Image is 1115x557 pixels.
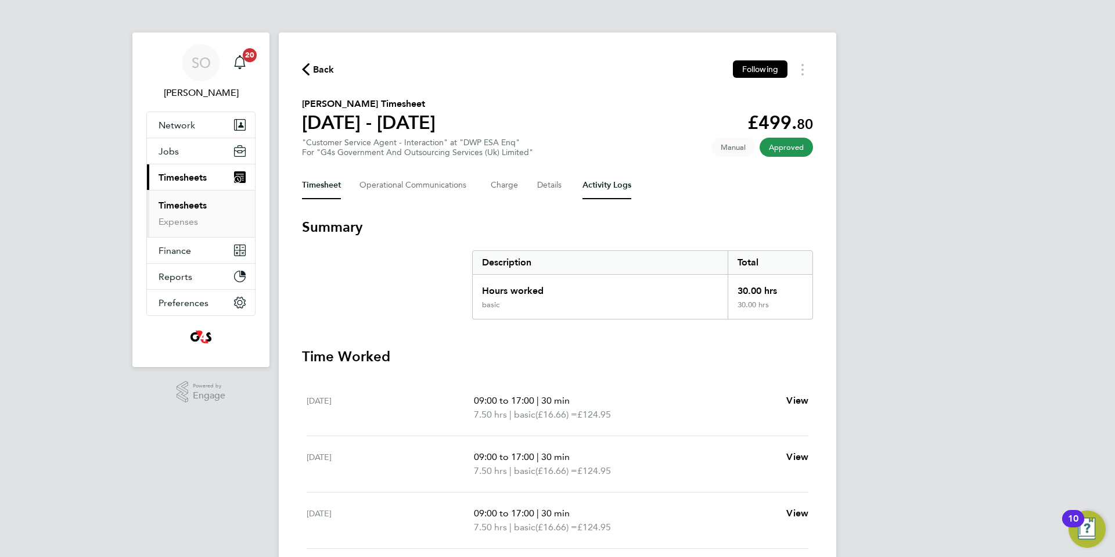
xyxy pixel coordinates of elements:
[728,300,812,319] div: 30.00 hrs
[474,465,507,476] span: 7.50 hrs
[147,190,255,237] div: Timesheets
[535,465,577,476] span: (£16.66) =
[302,347,813,366] h3: Time Worked
[491,171,519,199] button: Charge
[187,328,215,346] img: g4s4-logo-retina.png
[537,395,539,406] span: |
[1068,519,1078,534] div: 10
[537,171,564,199] button: Details
[302,111,436,134] h1: [DATE] - [DATE]
[302,171,341,199] button: Timesheet
[509,409,512,420] span: |
[535,522,577,533] span: (£16.66) =
[147,238,255,263] button: Finance
[193,391,225,401] span: Engage
[302,218,813,236] h3: Summary
[159,245,191,256] span: Finance
[582,171,631,199] button: Activity Logs
[473,251,728,274] div: Description
[307,506,474,534] div: [DATE]
[742,64,778,74] span: Following
[474,451,534,462] span: 09:00 to 17:00
[159,172,207,183] span: Timesheets
[728,275,812,300] div: 30.00 hrs
[577,465,611,476] span: £124.95
[577,409,611,420] span: £124.95
[313,63,334,77] span: Back
[786,394,808,408] a: View
[482,300,499,310] div: basic
[359,171,472,199] button: Operational Communications
[473,275,728,300] div: Hours worked
[711,138,755,157] span: This timesheet was manually created.
[1069,511,1106,548] button: Open Resource Center, 10 new notifications
[159,297,208,308] span: Preferences
[159,146,179,157] span: Jobs
[541,451,570,462] span: 30 min
[786,508,808,519] span: View
[147,290,255,315] button: Preferences
[514,520,535,534] span: basic
[147,164,255,190] button: Timesheets
[786,451,808,462] span: View
[159,200,207,211] a: Timesheets
[541,395,570,406] span: 30 min
[797,116,813,132] span: 80
[537,451,539,462] span: |
[472,250,813,319] div: Summary
[228,44,251,81] a: 20
[792,60,813,78] button: Timesheets Menu
[474,522,507,533] span: 7.50 hrs
[192,55,211,70] span: SO
[474,395,534,406] span: 09:00 to 17:00
[537,508,539,519] span: |
[514,464,535,478] span: basic
[302,138,533,157] div: "Customer Service Agent - Interaction" at "DWP ESA Enq"
[786,395,808,406] span: View
[147,264,255,289] button: Reports
[159,216,198,227] a: Expenses
[760,138,813,157] span: This timesheet has been approved.
[146,44,256,100] a: SO[PERSON_NAME]
[474,409,507,420] span: 7.50 hrs
[243,48,257,62] span: 20
[747,112,813,134] app-decimal: £499.
[541,508,570,519] span: 30 min
[786,450,808,464] a: View
[302,62,334,77] button: Back
[146,328,256,346] a: Go to home page
[146,86,256,100] span: Samantha Orchard
[307,394,474,422] div: [DATE]
[177,381,226,403] a: Powered byEngage
[514,408,535,422] span: basic
[193,381,225,391] span: Powered by
[159,120,195,131] span: Network
[535,409,577,420] span: (£16.66) =
[307,450,474,478] div: [DATE]
[302,97,436,111] h2: [PERSON_NAME] Timesheet
[509,522,512,533] span: |
[132,33,269,367] nav: Main navigation
[786,506,808,520] a: View
[577,522,611,533] span: £124.95
[728,251,812,274] div: Total
[509,465,512,476] span: |
[147,112,255,138] button: Network
[474,508,534,519] span: 09:00 to 17:00
[302,148,533,157] div: For "G4s Government And Outsourcing Services (Uk) Limited"
[733,60,787,78] button: Following
[159,271,192,282] span: Reports
[147,138,255,164] button: Jobs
